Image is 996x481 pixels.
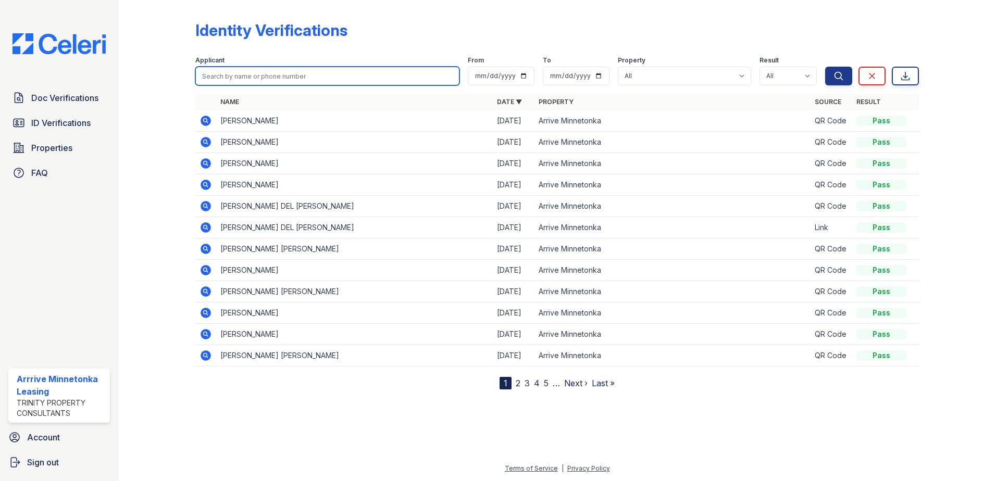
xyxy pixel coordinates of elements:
[216,110,493,132] td: [PERSON_NAME]
[534,174,811,196] td: Arrive Minnetonka
[856,286,906,297] div: Pass
[493,260,534,281] td: [DATE]
[8,112,110,133] a: ID Verifications
[216,345,493,366] td: [PERSON_NAME] [PERSON_NAME]
[534,260,811,281] td: Arrive Minnetonka
[17,398,106,419] div: Trinity Property Consultants
[31,117,91,129] span: ID Verifications
[534,238,811,260] td: Arrive Minnetonka
[811,110,852,132] td: QR Code
[534,324,811,345] td: Arrive Minnetonka
[216,238,493,260] td: [PERSON_NAME] [PERSON_NAME]
[534,153,811,174] td: Arrive Minnetonka
[618,56,645,65] label: Property
[592,378,615,388] a: Last »
[811,302,852,324] td: QR Code
[4,427,114,448] a: Account
[27,431,60,444] span: Account
[500,377,512,389] div: 1
[216,196,493,217] td: [PERSON_NAME] DEL [PERSON_NAME]
[534,132,811,153] td: Arrive Minnetonka
[534,345,811,366] td: Arrive Minnetonka
[534,217,811,238] td: Arrive Minnetonka
[493,217,534,238] td: [DATE]
[856,98,881,106] a: Result
[562,464,564,472] div: |
[493,153,534,174] td: [DATE]
[4,452,114,473] a: Sign out
[856,350,906,361] div: Pass
[856,180,906,190] div: Pass
[31,167,48,179] span: FAQ
[505,464,558,472] a: Terms of Service
[811,132,852,153] td: QR Code
[543,56,551,65] label: To
[216,174,493,196] td: [PERSON_NAME]
[856,116,906,126] div: Pass
[811,153,852,174] td: QR Code
[17,373,106,398] div: Arrrive Minnetonka Leasing
[8,87,110,108] a: Doc Verifications
[553,377,560,389] span: …
[811,281,852,302] td: QR Code
[534,196,811,217] td: Arrive Minnetonka
[811,324,852,345] td: QR Code
[493,281,534,302] td: [DATE]
[856,137,906,147] div: Pass
[31,142,72,154] span: Properties
[534,281,811,302] td: Arrive Minnetonka
[216,281,493,302] td: [PERSON_NAME] [PERSON_NAME]
[468,56,484,65] label: From
[534,378,540,388] a: 4
[4,33,114,54] img: CE_Logo_Blue-a8612792a0a2168367f1c8372b55b34899dd931a85d93a1a3d3e32e68fde9ad4.png
[815,98,841,106] a: Source
[493,302,534,324] td: [DATE]
[811,196,852,217] td: QR Code
[539,98,574,106] a: Property
[567,464,610,472] a: Privacy Policy
[856,222,906,233] div: Pass
[220,98,239,106] a: Name
[27,456,59,469] span: Sign out
[534,110,811,132] td: Arrive Minnetonka
[856,201,906,211] div: Pass
[216,153,493,174] td: [PERSON_NAME]
[195,67,459,85] input: Search by name or phone number
[195,21,347,40] div: Identity Verifications
[216,217,493,238] td: [PERSON_NAME] DEL [PERSON_NAME]
[493,174,534,196] td: [DATE]
[195,56,225,65] label: Applicant
[8,162,110,183] a: FAQ
[493,196,534,217] td: [DATE]
[516,378,520,388] a: 2
[856,158,906,169] div: Pass
[493,132,534,153] td: [DATE]
[493,324,534,345] td: [DATE]
[811,238,852,260] td: QR Code
[856,329,906,339] div: Pass
[760,56,779,65] label: Result
[811,217,852,238] td: Link
[493,110,534,132] td: [DATE]
[31,92,98,104] span: Doc Verifications
[856,244,906,254] div: Pass
[8,137,110,158] a: Properties
[544,378,549,388] a: 5
[216,132,493,153] td: [PERSON_NAME]
[856,265,906,275] div: Pass
[811,260,852,281] td: QR Code
[534,302,811,324] td: Arrive Minnetonka
[856,308,906,318] div: Pass
[216,302,493,324] td: [PERSON_NAME]
[811,345,852,366] td: QR Code
[811,174,852,196] td: QR Code
[497,98,522,106] a: Date ▼
[564,378,588,388] a: Next ›
[525,378,530,388] a: 3
[216,324,493,345] td: [PERSON_NAME]
[493,238,534,260] td: [DATE]
[493,345,534,366] td: [DATE]
[216,260,493,281] td: [PERSON_NAME]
